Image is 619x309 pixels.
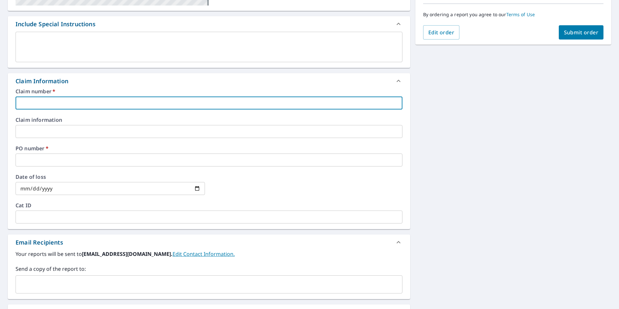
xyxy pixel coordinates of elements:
[16,265,402,273] label: Send a copy of the report to:
[506,11,535,17] a: Terms of Use
[16,238,63,247] div: Email Recipients
[16,203,402,208] label: Cat ID
[564,29,599,36] span: Submit order
[8,73,410,89] div: Claim Information
[173,250,235,257] a: EditContactInfo
[16,89,402,94] label: Claim number
[8,235,410,250] div: Email Recipients
[82,250,173,257] b: [EMAIL_ADDRESS][DOMAIN_NAME].
[423,12,603,17] p: By ordering a report you agree to our
[16,117,402,122] label: Claim information
[8,16,410,32] div: Include Special Instructions
[16,174,205,179] label: Date of loss
[16,146,402,151] label: PO number
[559,25,604,40] button: Submit order
[423,25,460,40] button: Edit order
[428,29,455,36] span: Edit order
[16,250,402,258] label: Your reports will be sent to
[16,77,68,86] div: Claim Information
[16,20,96,29] div: Include Special Instructions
